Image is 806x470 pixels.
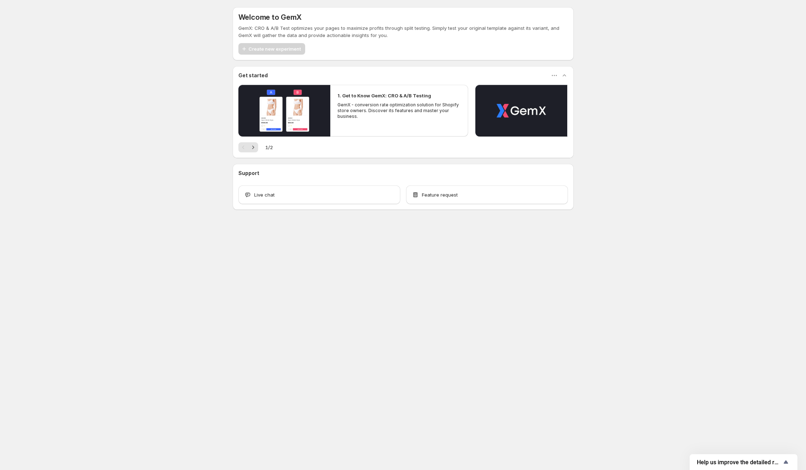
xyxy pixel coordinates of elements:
span: Feature request [422,191,458,198]
nav: Pagination [238,142,258,152]
p: GemX - conversion rate optimization solution for Shopify store owners. Discover its features and ... [337,102,461,119]
h5: Welcome to GemX [238,13,302,22]
span: 1 / 2 [265,144,273,151]
h2: 1. Get to Know GemX: CRO & A/B Testing [337,92,431,99]
button: Next [248,142,258,152]
span: Live chat [254,191,275,198]
h3: Support [238,170,259,177]
span: Help us improve the detailed report for A/B campaigns [697,459,782,466]
p: GemX: CRO & A/B Test optimizes your pages to maximize profits through split testing. Simply test ... [238,24,568,39]
button: Play video [475,85,567,137]
button: Play video [238,85,330,137]
button: Show survey - Help us improve the detailed report for A/B campaigns [697,458,790,466]
h3: Get started [238,72,268,79]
